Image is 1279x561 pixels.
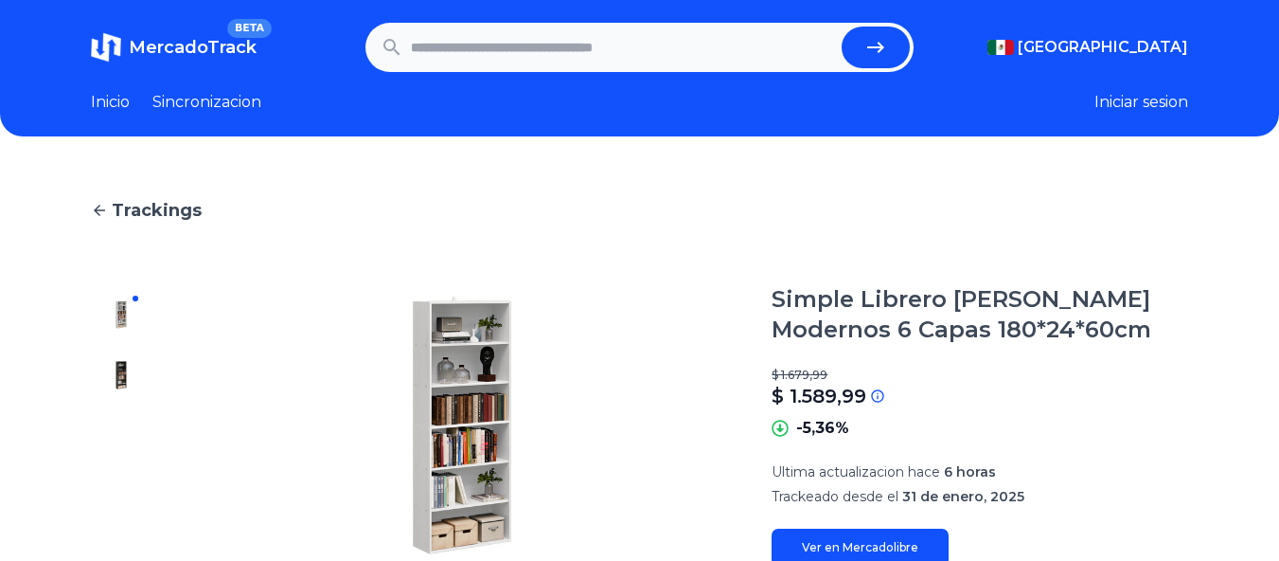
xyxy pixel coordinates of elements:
span: 31 de enero, 2025 [902,488,1024,505]
a: Inicio [91,91,130,114]
h1: Simple Librero [PERSON_NAME] Modernos 6 Capas 180*24*60cm [772,284,1188,345]
a: Trackings [91,197,1188,224]
button: [GEOGRAPHIC_DATA] [987,36,1188,59]
span: Trackings [112,197,202,224]
p: $ 1.679,99 [772,368,1188,383]
img: Simple Librero Perfecto Librero Modernos 6 Capas 180*24*60cm [106,360,136,390]
img: Simple Librero Perfecto Librero Modernos 6 Capas 180*24*60cm [106,299,136,330]
span: Trackeado desde el [772,488,898,505]
img: MercadoTrack [91,32,121,63]
span: [GEOGRAPHIC_DATA] [1018,36,1188,59]
span: 6 horas [944,463,996,480]
img: Mexico [987,40,1014,55]
p: $ 1.589,99 [772,383,866,409]
span: MercadoTrack [129,37,257,58]
span: BETA [227,19,272,38]
p: -5,36% [796,417,849,440]
span: Ultima actualizacion hace [772,463,940,480]
button: Iniciar sesion [1094,91,1188,114]
a: MercadoTrackBETA [91,32,257,63]
a: Sincronizacion [152,91,261,114]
